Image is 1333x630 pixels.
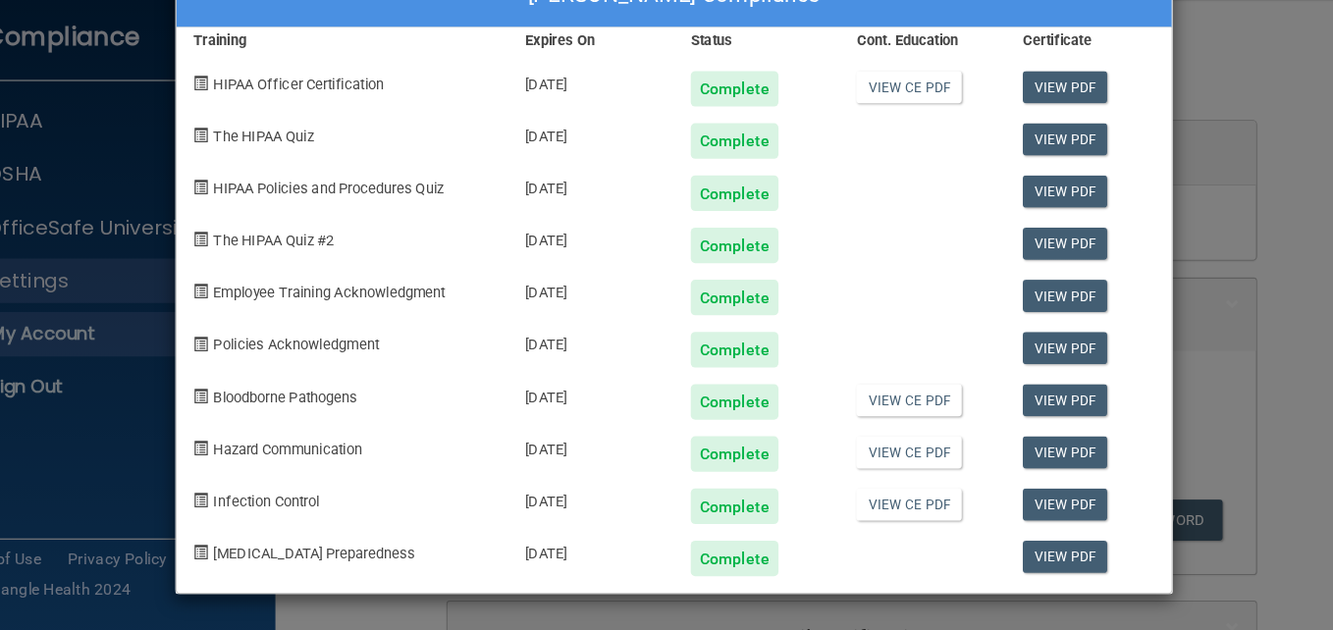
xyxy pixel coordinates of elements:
a: View PDF [975,219,1050,247]
div: Complete [681,127,759,158]
div: [DATE] [520,342,666,389]
a: View PDF [975,449,1050,478]
div: Expires On [520,88,666,112]
span: [MEDICAL_DATA] Preparedness [259,546,438,560]
a: View CE PDF [827,403,921,432]
div: Certificate [960,88,1106,112]
div: Complete [681,219,759,250]
div: Complete [681,496,759,527]
span: HIPAA Policies and Procedures Quiz [259,223,462,237]
a: View PDF [975,357,1050,386]
div: [DATE] [520,250,666,296]
span: Infection Control [259,499,353,514]
div: Cont. Education [813,88,959,112]
span: HIPAA Officer Certification [259,131,410,145]
div: [DATE] [520,112,666,158]
div: [DATE] [520,296,666,342]
div: [PERSON_NAME] Compliance [227,31,1106,88]
div: Complete [681,311,759,342]
div: [DATE] [520,435,666,481]
div: [DATE] [520,204,666,250]
span: Policies Acknowledgment [259,361,405,376]
a: View PDF [975,173,1050,201]
span: Hazard Communication [259,453,391,468]
span: The HIPAA Quiz [259,177,347,191]
a: View PDF [975,542,1050,570]
div: [DATE] [520,481,666,527]
a: View PDF [975,311,1050,340]
a: View PDF [975,265,1050,293]
a: View PDF [975,496,1050,524]
div: [DATE] [520,158,666,204]
div: [DATE] [520,389,666,435]
div: [DATE] [520,527,666,573]
a: View PDF [975,127,1050,155]
a: View CE PDF [827,449,921,478]
div: Complete [681,173,759,204]
span: Bloodborne Pathogens [259,407,387,422]
span: The HIPAA Quiz #2 [259,269,366,284]
a: View PDF [975,403,1050,432]
div: Complete [681,265,759,296]
div: Training [227,88,520,112]
a: View CE PDF [827,127,921,155]
button: Open Resource Center [1255,88,1313,146]
div: Complete [681,449,759,481]
a: View CE PDF [827,496,921,524]
div: Complete [681,542,759,573]
span: Employee Training Acknowledgment [259,315,464,330]
div: Complete [681,403,759,435]
div: Status [666,88,813,112]
div: Complete [681,357,759,389]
